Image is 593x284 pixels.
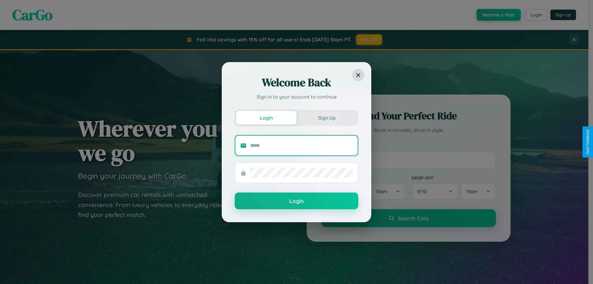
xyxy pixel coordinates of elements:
[296,111,357,125] button: Sign Up
[236,111,296,125] button: Login
[586,129,590,155] div: Give Feedback
[235,193,358,209] button: Login
[235,75,358,90] h2: Welcome Back
[235,93,358,100] p: Sign in to your account to continue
